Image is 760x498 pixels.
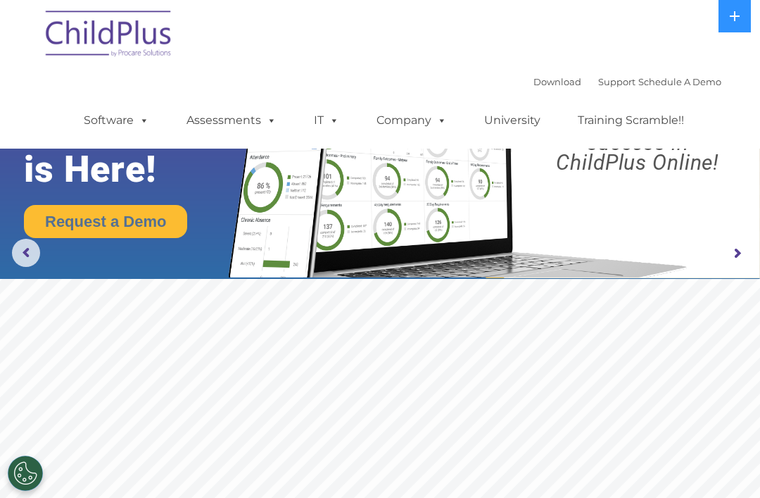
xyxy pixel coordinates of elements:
[598,76,635,87] a: Support
[533,76,581,87] a: Download
[24,205,187,238] a: Request a Demo
[638,76,721,87] a: Schedule A Demo
[70,106,163,135] a: Software
[525,74,751,173] rs-layer: Boost your productivity and streamline your success in ChildPlus Online!
[8,456,43,491] button: Cookies Settings
[39,1,179,71] img: ChildPlus by Procare Solutions
[470,106,555,135] a: University
[172,106,291,135] a: Assessments
[362,106,461,135] a: Company
[24,66,267,190] rs-layer: The Future of ChildPlus is Here!
[564,106,698,135] a: Training Scramble!!
[300,106,353,135] a: IT
[533,76,721,87] font: |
